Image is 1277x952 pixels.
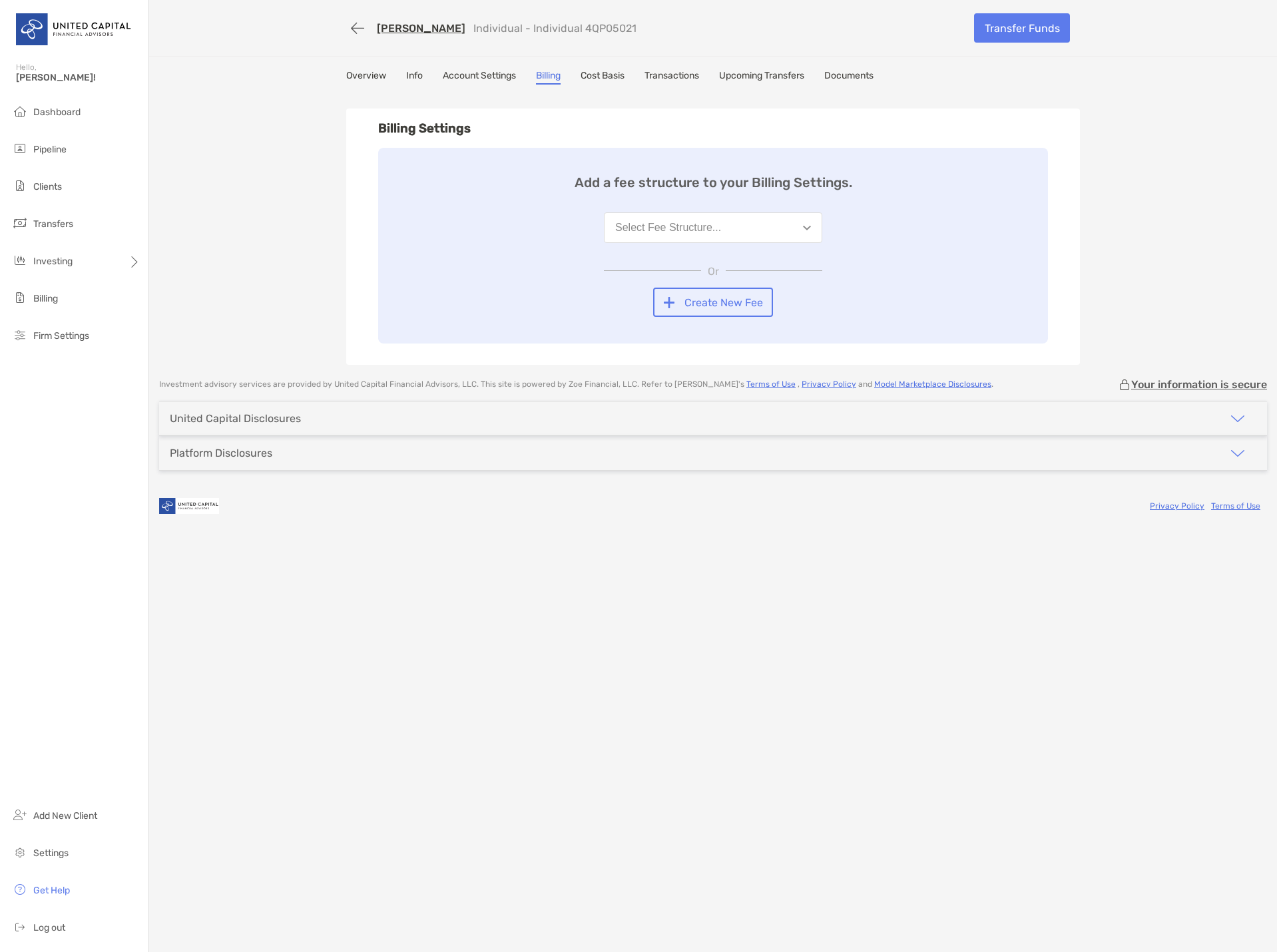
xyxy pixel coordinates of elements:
div: Platform Disclosures [170,447,272,459]
span: Clients [33,181,62,192]
a: [PERSON_NAME] [377,22,465,35]
img: button icon [664,297,674,308]
span: Firm Settings [33,330,89,342]
img: investing icon [12,252,28,268]
a: Privacy Policy [1150,501,1204,511]
img: pipeline icon [12,140,28,156]
a: Upcoming Transfers [719,70,804,85]
span: Add New Client [33,810,97,822]
button: Create New Fee [653,288,773,317]
img: dashboard icon [12,103,28,119]
p: Individual - Individual 4QP05021 [473,22,637,35]
div: Select Fee Structure... [615,222,721,234]
img: firm-settings icon [12,327,28,343]
a: Transfer Funds [974,13,1070,43]
span: Log out [33,922,65,933]
h4: Add a fee structure to your Billing Settings. [575,174,852,190]
img: billing icon [12,290,28,306]
img: get-help icon [12,881,28,897]
img: clients icon [12,178,28,194]
a: Model Marketplace Disclosures [874,379,991,389]
span: Settings [33,847,69,859]
a: Account Settings [443,70,516,85]
a: Billing [536,70,561,85]
a: Transactions [644,70,699,85]
span: [PERSON_NAME]! [16,72,140,83]
span: Dashboard [33,107,81,118]
p: Investment advisory services are provided by United Capital Financial Advisors, LLC . This site i... [159,379,993,389]
h3: Billing Settings [378,121,1048,136]
a: Documents [824,70,874,85]
a: Cost Basis [581,70,625,85]
a: Terms of Use [1211,501,1260,511]
a: Info [406,70,423,85]
span: Transfers [33,218,73,230]
span: Investing [33,256,73,267]
img: Open dropdown arrow [803,226,811,230]
span: Or [701,265,726,278]
div: United Capital Disclosures [170,412,301,425]
a: Terms of Use [746,379,796,389]
a: Privacy Policy [802,379,856,389]
span: Pipeline [33,144,67,155]
img: company logo [159,491,219,521]
img: icon arrow [1230,445,1246,461]
img: icon arrow [1230,411,1246,427]
img: add_new_client icon [12,807,28,823]
img: settings icon [12,844,28,860]
span: Get Help [33,885,70,896]
img: United Capital Logo [16,5,132,53]
p: Your information is secure [1131,378,1267,391]
span: Billing [33,293,58,304]
a: Overview [346,70,386,85]
button: Select Fee Structure... [604,212,822,243]
img: logout icon [12,919,28,935]
img: transfers icon [12,215,28,231]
